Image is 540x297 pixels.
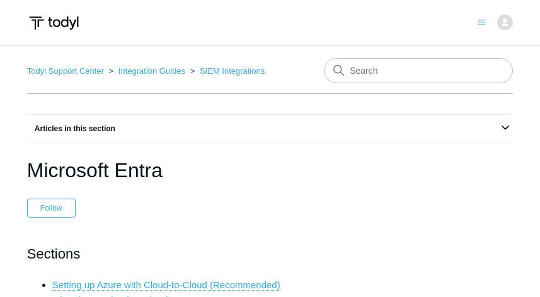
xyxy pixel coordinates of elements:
[27,243,513,265] h2: Sections
[27,66,104,76] a: Todyl Support Center
[27,66,106,76] li: Todyl Support Center
[200,66,265,76] a: SIEM Integrations
[188,66,265,76] li: SIEM Integrations
[27,155,513,185] h1: Microsoft Entra
[52,279,280,291] a: Setting up Azure with Cloud-to-Cloud (Recommended)
[106,66,188,76] li: Integration Guides
[27,124,115,133] span: Articles in this section
[478,16,486,26] button: Toggle navigation menu
[27,199,76,218] button: Follow Article
[27,11,81,35] img: Todyl Support Center Help Center home page
[118,66,185,76] a: Integration Guides
[324,58,513,83] input: Search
